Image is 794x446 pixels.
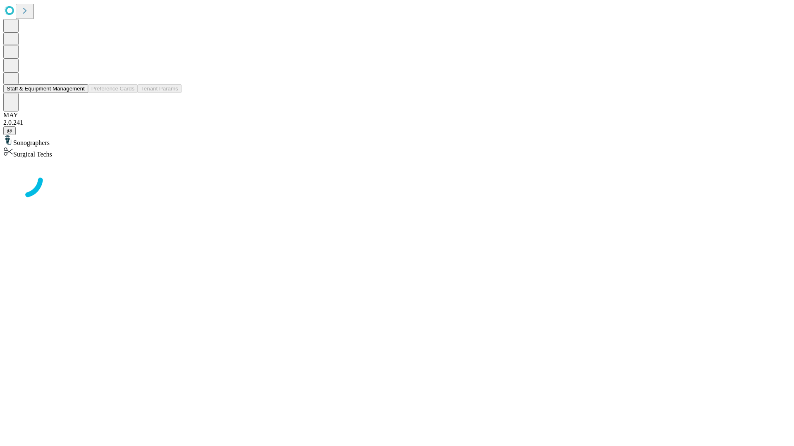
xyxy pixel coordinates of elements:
[3,84,88,93] button: Staff & Equipment Management
[138,84,182,93] button: Tenant Params
[88,84,138,93] button: Preference Cards
[3,135,791,147] div: Sonographers
[3,147,791,158] div: Surgical Techs
[3,111,791,119] div: MAY
[3,119,791,126] div: 2.0.241
[7,128,12,134] span: @
[3,126,16,135] button: @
